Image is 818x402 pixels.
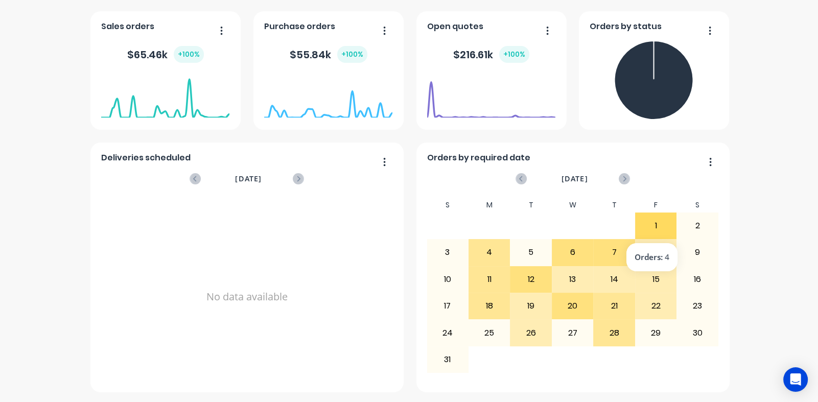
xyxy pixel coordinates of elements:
[427,267,468,292] div: 10
[594,293,635,319] div: 21
[552,293,593,319] div: 20
[677,213,718,239] div: 2
[594,267,635,292] div: 14
[469,293,510,319] div: 18
[552,240,593,265] div: 6
[593,198,635,212] div: T
[101,152,191,164] span: Deliveries scheduled
[552,320,593,345] div: 27
[677,293,718,319] div: 23
[469,198,510,212] div: M
[174,46,204,63] div: + 100 %
[101,20,154,33] span: Sales orders
[469,320,510,345] div: 25
[636,213,676,239] div: 1
[427,20,483,33] span: Open quotes
[453,46,529,63] div: $ 216.61k
[427,320,468,345] div: 24
[469,240,510,265] div: 4
[235,173,262,184] span: [DATE]
[783,367,808,392] div: Open Intercom Messenger
[552,198,594,212] div: W
[676,198,718,212] div: S
[510,293,551,319] div: 19
[427,240,468,265] div: 3
[499,46,529,63] div: + 100 %
[427,347,468,372] div: 31
[635,198,677,212] div: F
[510,198,552,212] div: T
[469,267,510,292] div: 11
[594,240,635,265] div: 7
[427,198,469,212] div: S
[636,293,676,319] div: 22
[552,267,593,292] div: 13
[636,240,676,265] div: 8
[290,46,367,63] div: $ 55.84k
[101,198,392,396] div: No data available
[590,20,662,33] span: Orders by status
[510,320,551,345] div: 26
[636,320,676,345] div: 29
[677,320,718,345] div: 30
[594,320,635,345] div: 28
[677,240,718,265] div: 9
[636,267,676,292] div: 15
[264,20,335,33] span: Purchase orders
[337,46,367,63] div: + 100 %
[510,240,551,265] div: 5
[561,173,588,184] span: [DATE]
[427,293,468,319] div: 17
[127,46,204,63] div: $ 65.46k
[677,267,718,292] div: 16
[510,267,551,292] div: 12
